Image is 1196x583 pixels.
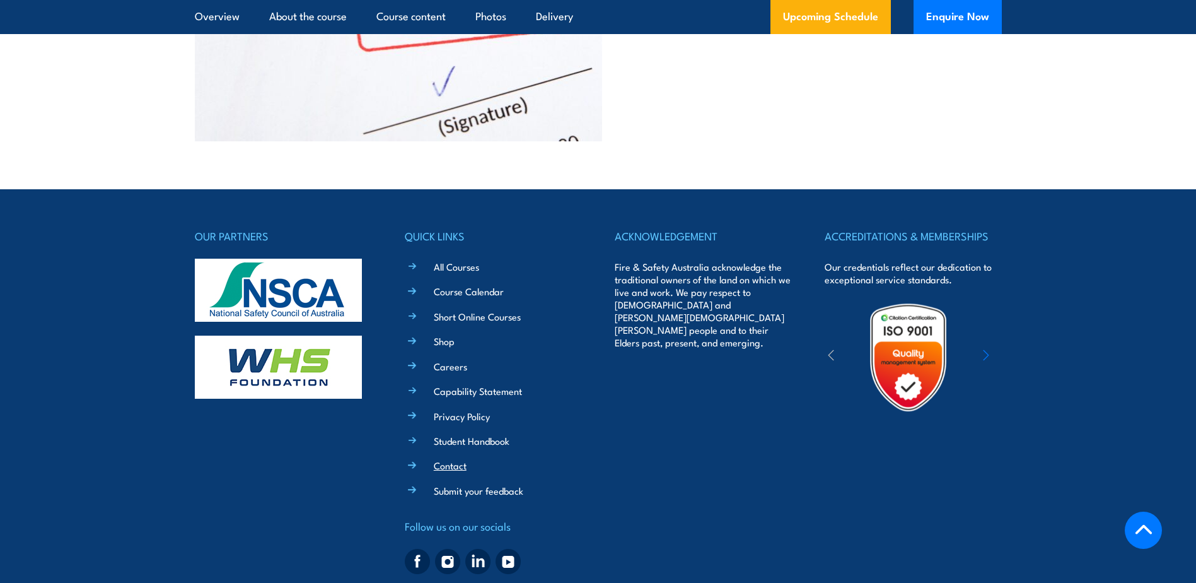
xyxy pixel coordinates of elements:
[964,336,1074,379] img: ewpa-logo
[195,336,362,399] img: whs-logo-footer
[434,409,490,423] a: Privacy Policy
[825,261,1001,286] p: Our credentials reflect our dedication to exceptional service standards.
[405,227,581,245] h4: QUICK LINKS
[434,260,479,273] a: All Courses
[615,227,791,245] h4: ACKNOWLEDGEMENT
[825,227,1001,245] h4: ACCREDITATIONS & MEMBERSHIPS
[195,259,362,322] img: nsca-logo-footer
[434,459,467,472] a: Contact
[434,434,509,447] a: Student Handbook
[615,261,791,349] p: Fire & Safety Australia acknowledge the traditional owners of the land on which we live and work....
[434,484,523,497] a: Submit your feedback
[434,360,467,373] a: Careers
[853,302,963,413] img: Untitled design (19)
[195,227,371,245] h4: OUR PARTNERS
[434,334,455,348] a: Shop
[434,310,521,323] a: Short Online Courses
[405,517,581,535] h4: Follow us on our socials
[434,285,504,298] a: Course Calendar
[434,384,522,397] a: Capability Statement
